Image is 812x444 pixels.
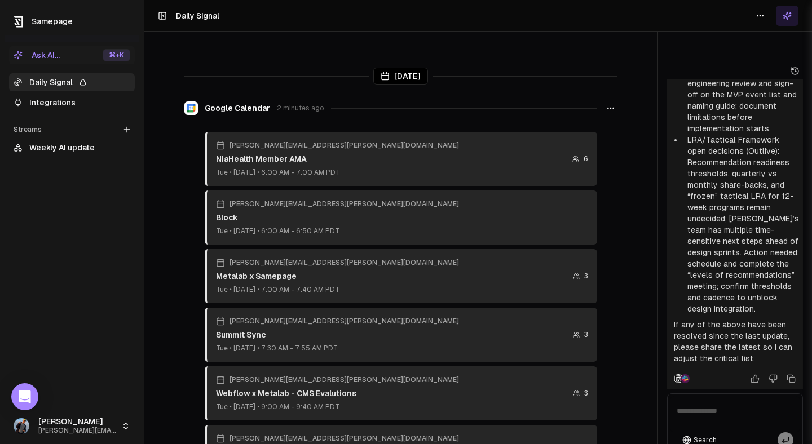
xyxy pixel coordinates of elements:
div: Tue • [DATE] • 7:00 AM - 7:40 AM PDT [216,285,459,294]
div: Tue • [DATE] • 7:30 AM - 7:55 AM PDT [216,344,459,353]
span: [PERSON_NAME][EMAIL_ADDRESS][PERSON_NAME][DOMAIN_NAME] [230,317,459,326]
div: Webflow x Metalab - CMS Evalutions [216,388,459,399]
p: If any of the above have been resolved since the last update, please share the latest so I can ad... [674,319,799,364]
div: Metalab x Samepage [216,270,459,282]
div: Open Intercom Messenger [11,383,38,410]
span: Samepage [32,17,73,26]
div: Tue • [DATE] • 6:00 AM - 7:00 AM PDT [216,168,459,177]
span: [PERSON_NAME][EMAIL_ADDRESS][PERSON_NAME][DOMAIN_NAME] [230,199,459,208]
p: LRA/Tactical Framework open decisions (Outlive): Recommendation readiness thresholds, quarterly v... [687,134,799,314]
span: 3 [584,330,588,339]
img: Notion [674,374,683,383]
span: [PERSON_NAME][EMAIL_ADDRESS][PERSON_NAME][DOMAIN_NAME] [230,434,459,443]
h1: Daily Signal [176,10,219,21]
span: Google Calendar [205,103,270,114]
span: [PERSON_NAME][EMAIL_ADDRESS][PERSON_NAME][DOMAIN_NAME] [230,141,459,150]
span: [PERSON_NAME][EMAIL_ADDRESS][PERSON_NAME][DOMAIN_NAME] [230,375,459,384]
span: [PERSON_NAME][EMAIL_ADDRESS][PERSON_NAME][DOMAIN_NAME] [230,258,459,267]
div: Summit Sync [216,329,459,340]
div: Streams [9,121,135,139]
img: Google Calendar [184,101,198,115]
span: 3 [584,272,588,281]
div: ⌘ +K [103,49,130,61]
div: NiaHealth Member AMA [216,153,459,165]
span: [PERSON_NAME][EMAIL_ADDRESS][PERSON_NAME][DOMAIN_NAME] [38,427,117,435]
div: [DATE] [373,68,428,85]
button: Ask AI...⌘+K [9,46,135,64]
span: 3 [584,389,588,398]
button: [PERSON_NAME][PERSON_NAME][EMAIL_ADDRESS][PERSON_NAME][DOMAIN_NAME] [9,412,135,439]
div: Tue • [DATE] • 9:00 AM - 9:40 AM PDT [216,402,459,411]
div: Ask AI... [14,50,60,61]
a: Daily Signal [9,73,135,91]
a: Integrations [9,94,135,112]
a: Weekly AI update [9,139,135,157]
img: Slack [681,374,690,383]
span: 2 minutes ago [277,104,324,113]
span: [PERSON_NAME] [38,417,117,427]
div: Tue • [DATE] • 6:00 AM - 6:50 AM PDT [216,227,459,236]
span: 6 [584,154,588,163]
div: Block [216,212,459,223]
img: _image [14,418,29,434]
